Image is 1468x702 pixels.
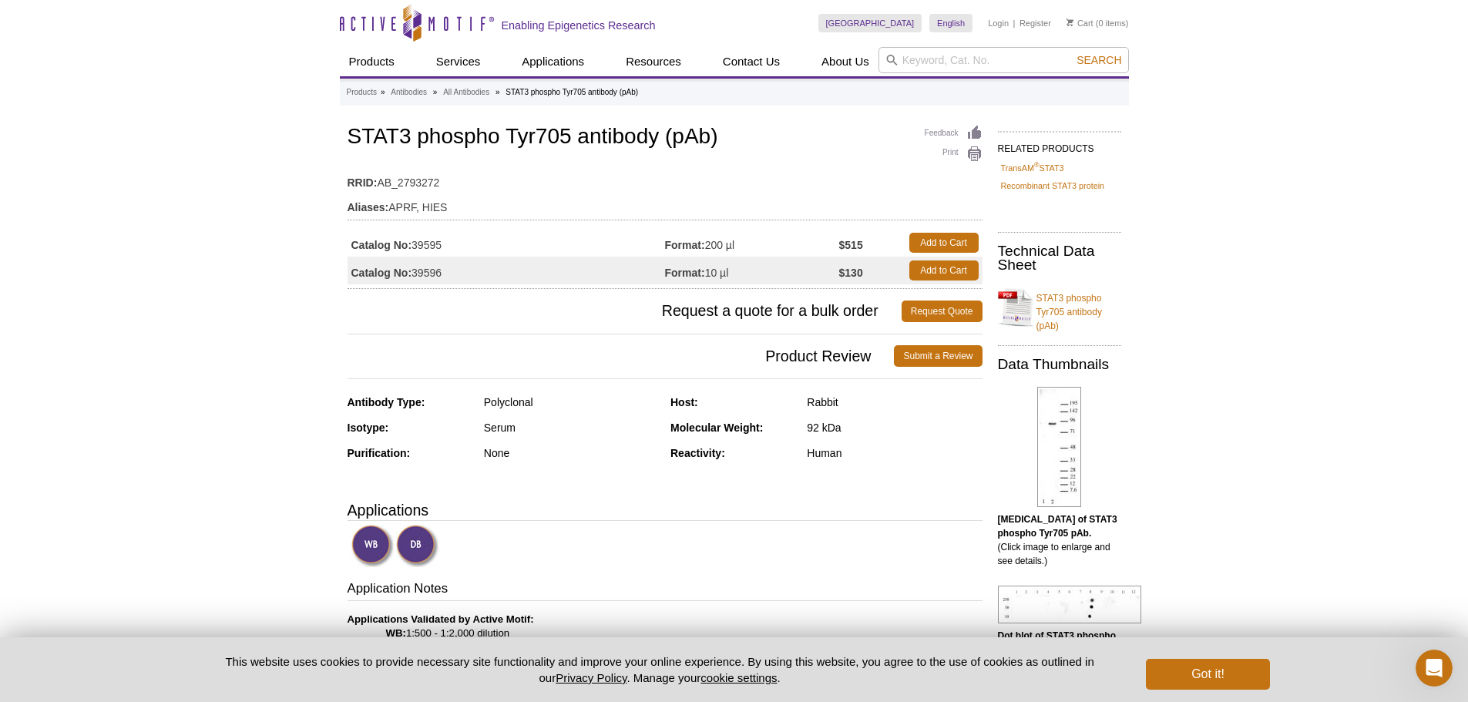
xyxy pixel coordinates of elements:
p: 1:500 - 1:2,000 dilution [348,613,983,640]
p: This website uses cookies to provide necessary site functionality and improve your online experie... [199,653,1121,686]
strong: Purification: [348,447,411,459]
h2: Technical Data Sheet [998,244,1121,272]
span: Search [1077,54,1121,66]
h2: RELATED PRODUCTS [998,131,1121,159]
button: Got it! [1146,659,1269,690]
img: Your Cart [1067,18,1073,26]
a: Products [347,86,377,99]
h3: Application Notes [348,579,983,601]
input: Keyword, Cat. No. [878,47,1129,73]
a: Antibodies [391,86,427,99]
strong: WB: [386,627,406,639]
li: » [433,88,438,96]
td: 200 µl [665,229,839,257]
b: [MEDICAL_DATA] of STAT3 phospho Tyr705 pAb. [998,514,1117,539]
td: 39595 [348,229,665,257]
a: Applications [512,47,593,76]
div: None [484,446,659,460]
a: Print [925,146,983,163]
td: APRF, HIES [348,191,983,216]
a: About Us [812,47,878,76]
a: Cart [1067,18,1093,29]
div: 92 kDa [807,421,982,435]
div: Rabbit [807,395,982,409]
a: English [929,14,973,32]
a: Add to Cart [909,233,979,253]
a: Recombinant STAT3 protein [1001,179,1105,193]
a: Services [427,47,490,76]
span: Product Review [348,345,895,367]
strong: Format: [665,266,705,280]
strong: $130 [839,266,863,280]
p: (Click image to enlarge and see details.) [998,629,1121,684]
h3: Applications [348,499,983,522]
div: Human [807,446,982,460]
strong: Molecular Weight: [670,422,763,434]
li: (0 items) [1067,14,1129,32]
strong: Antibody Type: [348,396,425,408]
img: STAT3 phospho Tyr705 antibody (pAb) tested by Western blot. [1037,387,1081,507]
a: STAT3 phospho Tyr705 antibody (pAb) [998,282,1121,333]
a: Resources [616,47,690,76]
a: Request Quote [902,301,983,322]
h2: Data Thumbnails [998,358,1121,371]
b: Dot blot of STAT3 phospho Tyr705 pAb. [998,630,1117,655]
strong: Aliases: [348,200,389,214]
strong: RRID: [348,176,378,190]
img: STAT3 phospho Tyr705 antibody (pAb) tested by dot blot analysis. [998,586,1141,623]
img: Western Blot Validated [351,525,394,567]
strong: $515 [839,238,863,252]
strong: Host: [670,396,698,408]
strong: Format: [665,238,705,252]
p: (Click image to enlarge and see details.) [998,512,1121,568]
button: Search [1072,53,1126,67]
li: | [1013,14,1016,32]
a: Add to Cart [909,260,979,280]
a: Contact Us [714,47,789,76]
iframe: Intercom live chat [1416,650,1453,687]
sup: ® [1034,161,1040,169]
a: Login [988,18,1009,29]
button: cookie settings [700,671,777,684]
span: Request a quote for a bulk order [348,301,902,322]
a: Register [1020,18,1051,29]
a: [GEOGRAPHIC_DATA] [818,14,922,32]
strong: Isotype: [348,422,389,434]
a: TransAM®STAT3 [1001,161,1064,175]
td: 10 µl [665,257,839,284]
strong: Catalog No: [351,238,412,252]
li: » [381,88,385,96]
a: Feedback [925,125,983,142]
div: Serum [484,421,659,435]
div: Polyclonal [484,395,659,409]
li: » [495,88,500,96]
b: Applications Validated by Active Motif: [348,613,534,625]
strong: Reactivity: [670,447,725,459]
img: Dot Blot Validated [396,525,438,567]
h2: Enabling Epigenetics Research [502,18,656,32]
h1: STAT3 phospho Tyr705 antibody (pAb) [348,125,983,151]
strong: Catalog No: [351,266,412,280]
a: All Antibodies [443,86,489,99]
td: AB_2793272 [348,166,983,191]
a: Privacy Policy [556,671,627,684]
a: Products [340,47,404,76]
a: Submit a Review [894,345,982,367]
li: STAT3 phospho Tyr705 antibody (pAb) [506,88,638,96]
td: 39596 [348,257,665,284]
